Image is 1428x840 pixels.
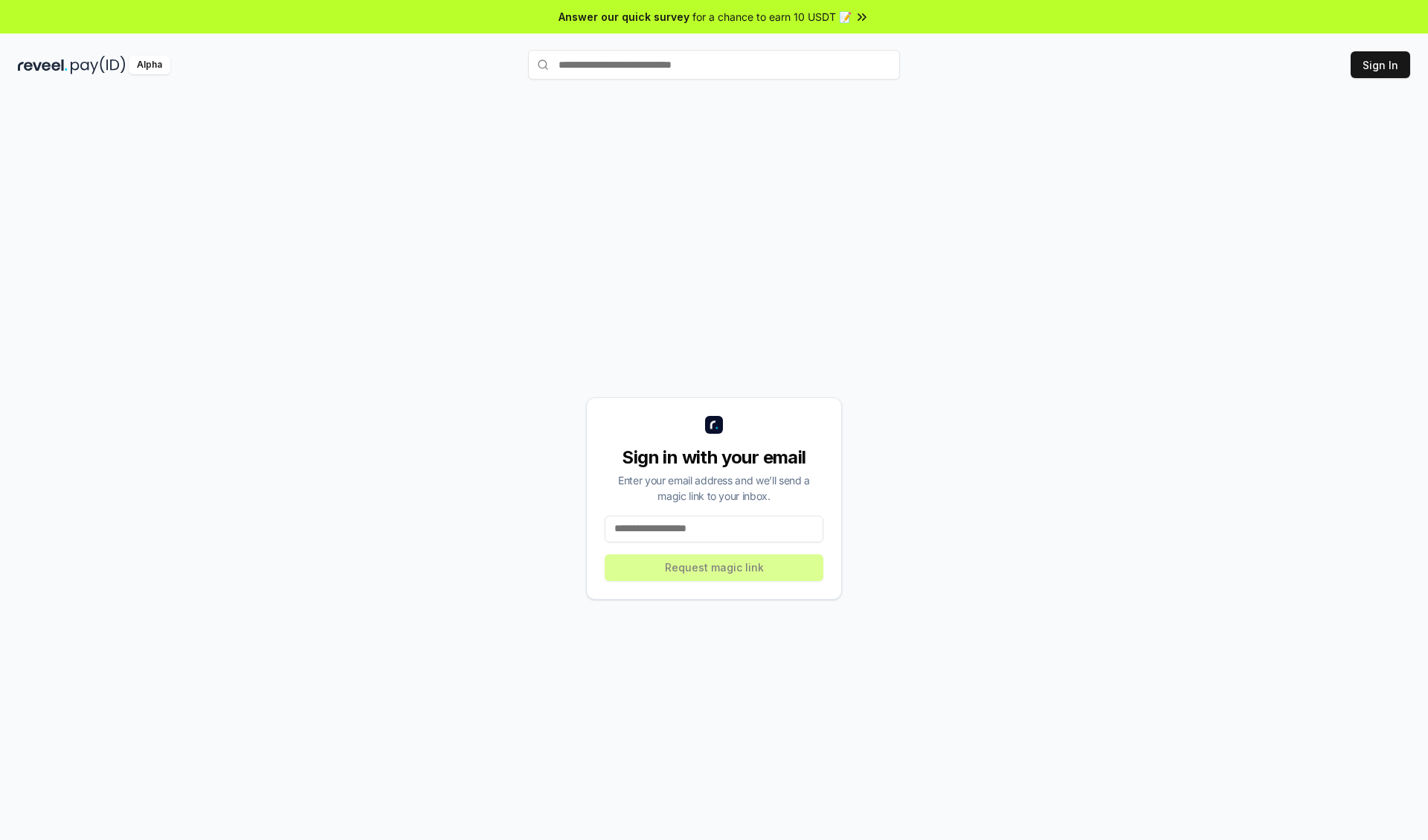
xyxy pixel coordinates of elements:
button: Sign In [1351,51,1410,78]
span: Answer our quick survey [559,9,689,25]
div: Alpha [129,56,170,74]
div: Enter your email address and we’ll send a magic link to your inbox. [605,472,823,504]
div: Sign in with your email [605,446,823,469]
img: pay_id [71,56,126,74]
span: for a chance to earn 10 USDT 📝 [692,9,852,25]
img: logo_small [705,416,723,434]
img: reveel_dark [18,56,68,74]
